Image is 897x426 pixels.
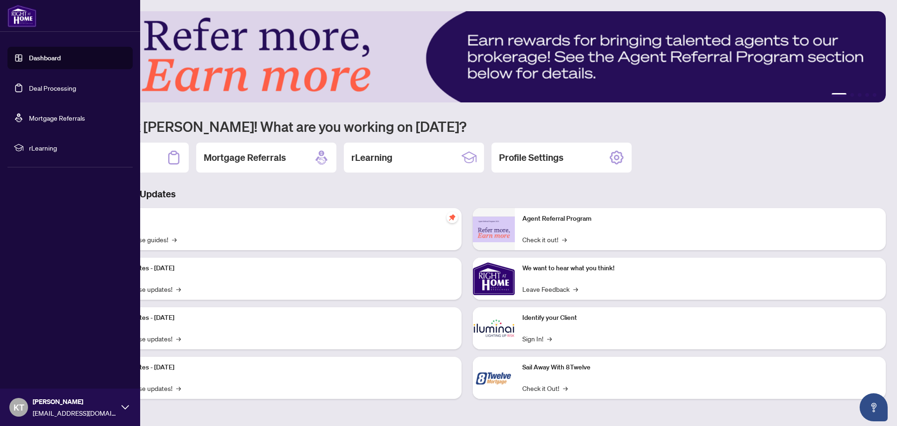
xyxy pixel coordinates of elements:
p: Platform Updates - [DATE] [98,313,454,323]
button: 3 [858,93,861,97]
span: KT [14,401,24,414]
a: Mortgage Referrals [29,114,85,122]
button: 1 [832,93,847,97]
p: Platform Updates - [DATE] [98,362,454,373]
span: → [176,284,181,294]
span: pushpin [447,212,458,223]
h2: rLearning [351,151,392,164]
a: Dashboard [29,54,61,62]
img: Agent Referral Program [473,217,515,242]
span: → [547,333,552,344]
h3: Brokerage & Industry Updates [49,188,886,201]
p: Sail Away With 8Twelve [522,362,878,373]
a: Check it out!→ [522,234,567,245]
img: Sail Away With 8Twelve [473,357,515,399]
img: Slide 0 [49,11,886,102]
a: Sign In!→ [522,333,552,344]
button: 2 [850,93,854,97]
span: → [573,284,578,294]
a: Leave Feedback→ [522,284,578,294]
img: logo [7,5,36,27]
p: Self-Help [98,214,454,224]
span: rLearning [29,143,126,153]
p: Platform Updates - [DATE] [98,263,454,274]
h2: Profile Settings [499,151,563,164]
span: → [172,234,177,245]
img: Identify your Client [473,307,515,349]
a: Check it Out!→ [522,383,568,393]
button: Open asap [860,393,888,421]
span: → [562,234,567,245]
p: Agent Referral Program [522,214,878,224]
span: [PERSON_NAME] [33,397,117,407]
p: Identify your Client [522,313,878,323]
span: → [563,383,568,393]
span: → [176,383,181,393]
img: We want to hear what you think! [473,258,515,300]
h1: Welcome back [PERSON_NAME]! What are you working on [DATE]? [49,117,886,135]
span: → [176,333,181,344]
button: 4 [865,93,869,97]
button: 5 [873,93,876,97]
span: [EMAIL_ADDRESS][DOMAIN_NAME] [33,408,117,418]
p: We want to hear what you think! [522,263,878,274]
a: Deal Processing [29,84,76,92]
h2: Mortgage Referrals [204,151,286,164]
